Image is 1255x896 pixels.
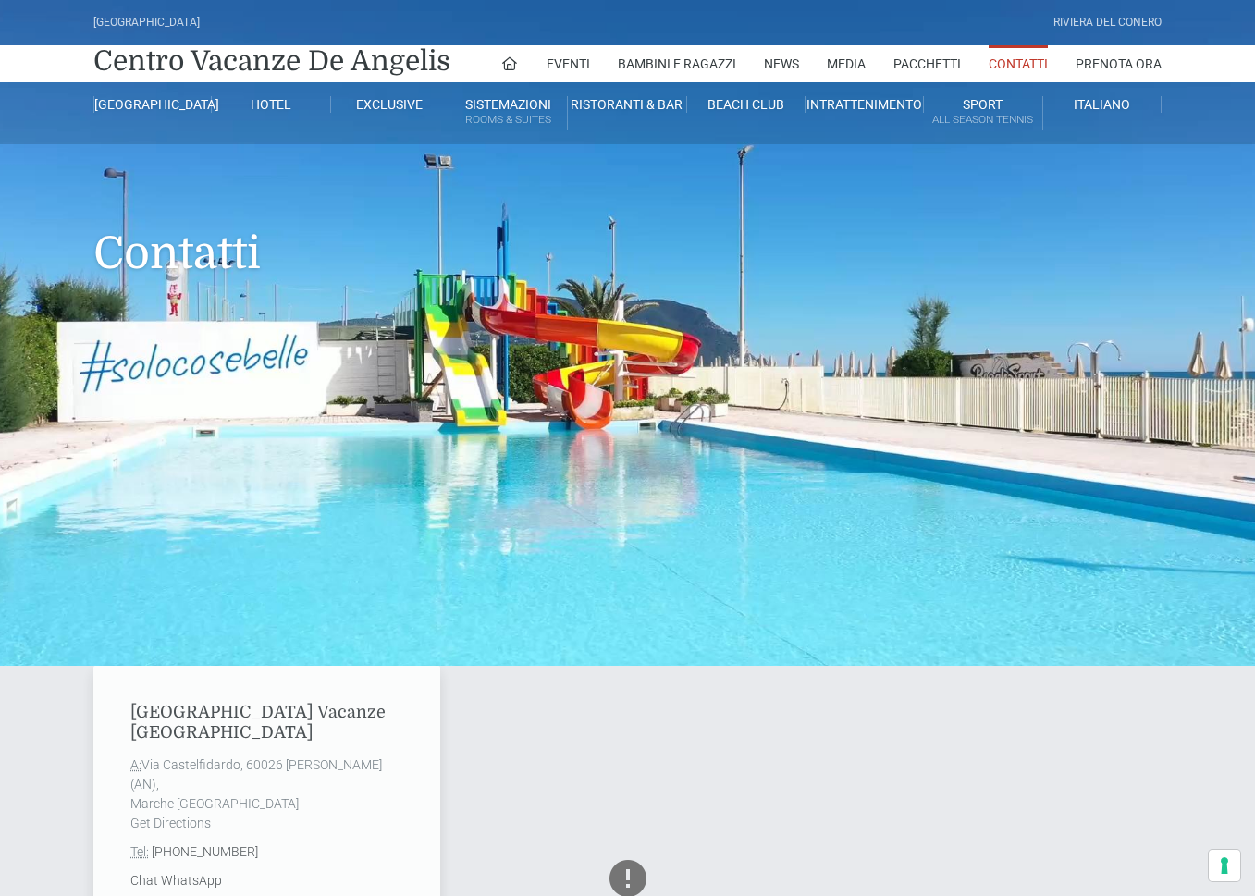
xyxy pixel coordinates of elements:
a: Prenota Ora [1076,45,1162,82]
a: Beach Club [687,96,806,113]
a: SportAll Season Tennis [924,96,1042,130]
a: Pacchetti [893,45,961,82]
a: Ristoranti & Bar [568,96,686,113]
div: [GEOGRAPHIC_DATA] [93,14,200,31]
a: [GEOGRAPHIC_DATA] [93,96,212,113]
a: Media [827,45,866,82]
small: All Season Tennis [924,111,1041,129]
abbr: Phone [130,844,149,859]
a: Exclusive [331,96,449,113]
h1: Contatti [93,144,1162,307]
a: Centro Vacanze De Angelis [93,43,450,80]
address: Via Castelfidardo, 60026 [PERSON_NAME] (AN), Marche [GEOGRAPHIC_DATA] Get Directions [130,755,403,833]
a: Hotel [212,96,330,113]
h4: [GEOGRAPHIC_DATA] Vacanze [GEOGRAPHIC_DATA] [130,703,403,743]
a: SistemazioniRooms & Suites [449,96,568,130]
a: Intrattenimento [806,96,924,113]
button: Le tue preferenze relative al consenso per le tecnologie di tracciamento [1209,850,1240,881]
a: Eventi [547,45,590,82]
a: [PHONE_NUMBER] [152,844,258,859]
small: Rooms & Suites [449,111,567,129]
a: Contatti [989,45,1048,82]
span: Italiano [1074,97,1130,112]
div: Riviera Del Conero [1053,14,1162,31]
a: Chat WhatsApp [130,873,222,888]
a: Italiano [1043,96,1162,113]
abbr: Address [130,757,141,772]
a: News [764,45,799,82]
a: Bambini e Ragazzi [618,45,736,82]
